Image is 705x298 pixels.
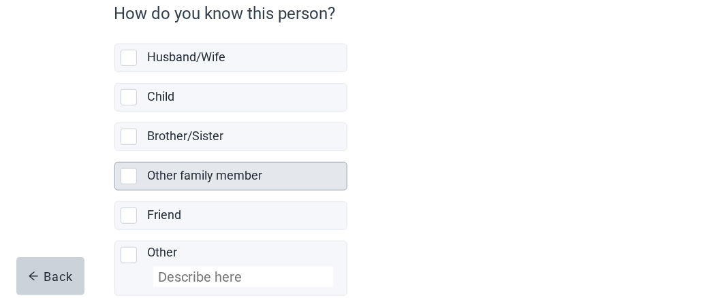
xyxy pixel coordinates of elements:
span: arrow-left [28,271,39,282]
div: Friend, checkbox, not selected [114,201,347,230]
label: Husband/Wife [148,50,226,64]
div: Child, checkbox, not selected [114,83,347,112]
label: Other [148,245,178,259]
label: Other family member [148,168,263,182]
div: Other family member, checkbox, not selected [114,162,347,191]
div: Brother/Sister, checkbox, not selected [114,122,347,151]
div: Husband/Wife, checkbox, not selected [114,44,347,72]
button: arrow-leftBack [16,257,84,295]
label: Brother/Sister [148,129,224,143]
div: Back [28,269,74,283]
input: Specify your other option [153,267,333,287]
div: Other, checkbox, not selected [114,241,347,296]
label: Friend [148,208,182,222]
label: Child [148,89,175,103]
p: How do you know this person? [114,1,584,26]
